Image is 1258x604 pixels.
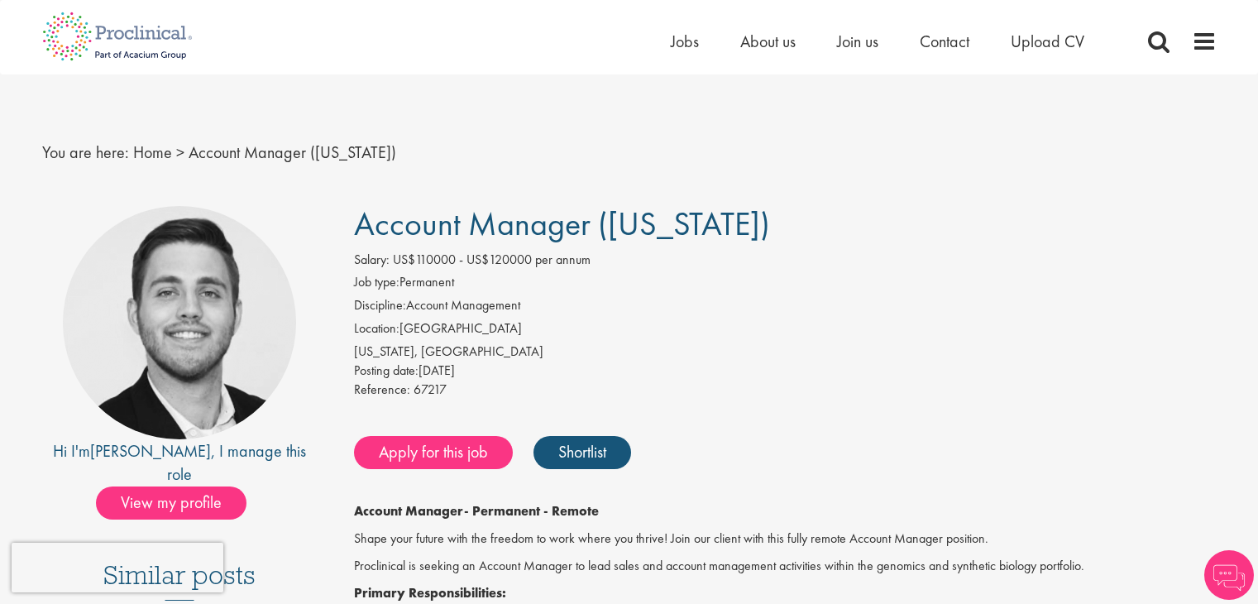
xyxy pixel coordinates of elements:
div: [US_STATE], [GEOGRAPHIC_DATA] [354,343,1217,362]
strong: - Permanent - Remote [464,502,599,520]
a: Jobs [671,31,699,52]
a: Join us [837,31,878,52]
li: Permanent [354,273,1217,296]
span: Posting date: [354,362,419,379]
a: Shortlist [533,436,631,469]
p: Proclinical is seeking an Account Manager to lead sales and account management activities within ... [354,557,1217,576]
span: View my profile [96,487,246,520]
a: About us [740,31,796,52]
label: Salary: [354,251,390,270]
p: Shape your future with the freedom to work where you thrive! Join our client with this fully remo... [354,530,1217,549]
strong: Primary Responsibilities: [354,584,506,602]
strong: Account Manager [354,502,464,520]
label: Reference: [354,381,410,400]
a: Contact [920,31,969,52]
a: breadcrumb link [133,141,172,163]
li: Account Management [354,296,1217,319]
img: imeage of recruiter Parker Jensen [63,206,296,439]
span: US$110000 - US$120000 per annum [393,251,591,268]
span: Account Manager ([US_STATE]) [354,203,770,245]
a: [PERSON_NAME] [90,440,211,462]
span: Account Manager ([US_STATE]) [189,141,396,163]
li: [GEOGRAPHIC_DATA] [354,319,1217,343]
a: Upload CV [1011,31,1084,52]
a: Apply for this job [354,436,513,469]
label: Location: [354,319,399,338]
span: You are here: [42,141,129,163]
span: > [176,141,184,163]
a: View my profile [96,490,263,511]
label: Job type: [354,273,399,292]
div: Hi I'm , I manage this role [42,439,318,487]
img: Chatbot [1204,550,1254,600]
iframe: reCAPTCHA [12,543,223,592]
div: [DATE] [354,362,1217,381]
label: Discipline: [354,296,406,315]
span: 67217 [414,381,447,398]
